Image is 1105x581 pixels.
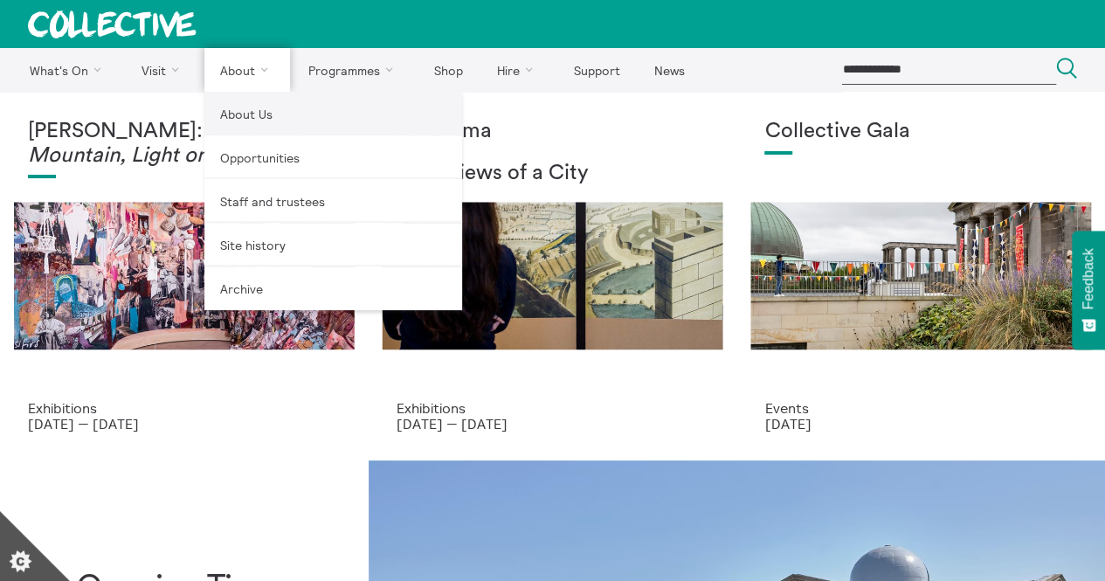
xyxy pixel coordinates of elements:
a: Opportunities [204,135,462,179]
a: Shop [418,48,478,92]
a: Site history [204,223,462,266]
a: Collective Gala 2023. Image credit Sally Jubb. Collective Gala Events [DATE] [736,92,1105,460]
p: Events [764,400,1077,416]
h1: [PERSON_NAME]: [28,120,341,168]
em: Fire on the Mountain, Light on the Hill [28,121,303,166]
a: What's On [14,48,123,92]
h1: Collective Gala [764,120,1077,144]
p: Exhibitions [397,400,709,416]
a: About [204,48,290,92]
a: Staff and trustees [204,179,462,223]
p: Exhibitions [28,400,341,416]
a: Collective Panorama June 2025 small file 8 Panorama New Views of a City Exhibitions [DATE] — [DATE] [369,92,737,460]
span: Feedback [1081,248,1096,309]
h2: New Views of a City [397,162,709,186]
a: Support [558,48,635,92]
a: Visit [127,48,202,92]
a: News [639,48,700,92]
p: [DATE] — [DATE] [397,416,709,432]
a: Programmes [294,48,416,92]
button: Feedback - Show survey [1072,231,1105,349]
a: Archive [204,266,462,310]
p: [DATE] — [DATE] [28,416,341,432]
a: Hire [482,48,556,92]
h1: Panorama [397,120,709,144]
p: [DATE] [764,416,1077,432]
a: About Us [204,92,462,135]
